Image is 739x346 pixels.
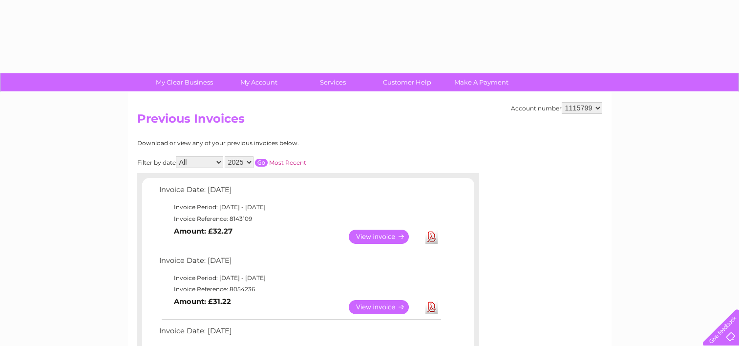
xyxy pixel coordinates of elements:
div: Filter by date [137,156,394,168]
td: Invoice Period: [DATE] - [DATE] [157,201,443,213]
a: Make A Payment [441,73,522,91]
a: Download [425,300,438,314]
h2: Previous Invoices [137,112,602,130]
a: My Account [218,73,299,91]
td: Invoice Date: [DATE] [157,324,443,343]
td: Invoice Period: [DATE] - [DATE] [157,272,443,284]
a: View [349,300,421,314]
a: Services [293,73,373,91]
b: Amount: £31.22 [174,297,231,306]
a: Customer Help [367,73,447,91]
a: Download [425,230,438,244]
div: Account number [511,102,602,114]
td: Invoice Date: [DATE] [157,254,443,272]
td: Invoice Date: [DATE] [157,183,443,201]
td: Invoice Reference: 8054236 [157,283,443,295]
b: Amount: £32.27 [174,227,232,236]
td: Invoice Reference: 8143109 [157,213,443,225]
div: Download or view any of your previous invoices below. [137,140,394,147]
a: My Clear Business [144,73,225,91]
a: Most Recent [269,159,306,166]
a: View [349,230,421,244]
